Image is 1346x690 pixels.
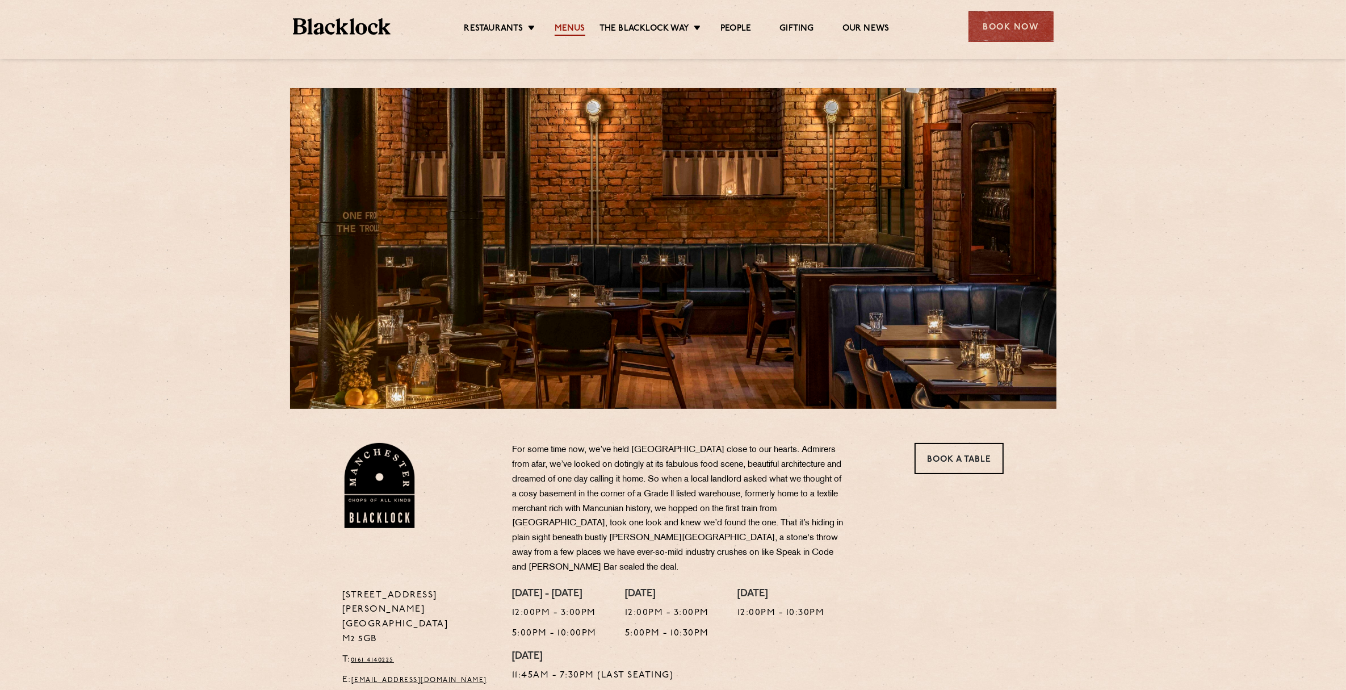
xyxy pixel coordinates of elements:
[512,443,847,575] p: For some time now, we’ve held [GEOGRAPHIC_DATA] close to our hearts. Admirers from afar, we’ve lo...
[342,653,495,667] p: T:
[625,626,709,641] p: 5:00pm - 10:30pm
[512,668,674,683] p: 11:45am - 7:30pm (Last Seating)
[842,23,890,36] a: Our News
[737,588,825,601] h4: [DATE]
[512,588,597,601] h4: [DATE] - [DATE]
[968,11,1054,42] div: Book Now
[625,588,709,601] h4: [DATE]
[915,443,1004,474] a: Book a Table
[464,23,523,36] a: Restaurants
[737,606,825,621] p: 12:00pm - 10:30pm
[342,673,495,688] p: E:
[720,23,751,36] a: People
[342,443,417,528] img: BL_Manchester_Logo-bleed.png
[625,606,709,621] p: 12:00pm - 3:00pm
[351,656,394,663] a: 0161 4140225
[512,626,597,641] p: 5:00pm - 10:00pm
[512,651,674,663] h4: [DATE]
[293,18,391,35] img: BL_Textured_Logo-footer-cropped.svg
[351,677,487,684] a: [EMAIL_ADDRESS][DOMAIN_NAME]
[342,588,495,647] p: [STREET_ADDRESS][PERSON_NAME] [GEOGRAPHIC_DATA] M2 5GB
[555,23,585,36] a: Menus
[512,606,597,621] p: 12:00pm - 3:00pm
[599,23,689,36] a: The Blacklock Way
[779,23,814,36] a: Gifting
